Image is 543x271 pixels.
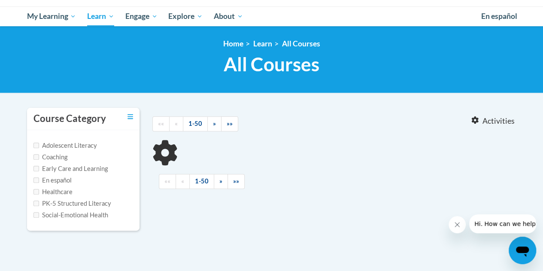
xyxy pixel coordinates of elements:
[33,189,39,195] input: Checkbox for Options
[221,116,238,131] a: End
[164,177,170,185] span: ««
[213,120,216,127] span: »
[233,177,239,185] span: »»
[482,116,515,126] span: Activities
[159,174,176,189] a: Begining
[163,6,208,26] a: Explore
[169,116,183,131] a: Previous
[33,177,39,183] input: Checkbox for Options
[5,6,70,13] span: Hi. How can we help?
[469,214,536,233] iframe: Message from company
[476,7,523,25] a: En español
[481,12,517,21] span: En español
[175,120,178,127] span: «
[33,164,108,174] label: Early Care and Learning
[33,141,97,150] label: Adolescent Literacy
[33,154,39,160] input: Checkbox for Options
[223,39,243,48] a: Home
[224,53,319,76] span: All Courses
[176,174,190,189] a: Previous
[219,177,222,185] span: »
[152,116,170,131] a: Begining
[21,6,523,26] div: Main menu
[253,39,272,48] a: Learn
[282,39,320,48] a: All Courses
[228,174,245,189] a: End
[27,11,76,21] span: My Learning
[509,237,536,264] iframe: Button to launch messaging window
[181,177,184,185] span: «
[227,120,233,127] span: »»
[21,6,82,26] a: My Learning
[158,120,164,127] span: ««
[120,6,163,26] a: Engage
[33,176,72,185] label: En español
[33,212,39,218] input: Checkbox for Options
[127,112,133,122] a: Toggle collapse
[214,11,243,21] span: About
[82,6,120,26] a: Learn
[208,6,249,26] a: About
[33,143,39,148] input: Checkbox for Options
[183,116,208,131] a: 1-50
[449,216,466,233] iframe: Close message
[33,199,111,208] label: PK-5 Structured Literacy
[214,174,228,189] a: Next
[33,112,106,125] h3: Course Category
[207,116,221,131] a: Next
[33,166,39,171] input: Checkbox for Options
[33,152,67,162] label: Coaching
[189,174,214,189] a: 1-50
[168,11,203,21] span: Explore
[33,201,39,206] input: Checkbox for Options
[125,11,158,21] span: Engage
[33,210,108,220] label: Social-Emotional Health
[87,11,114,21] span: Learn
[33,187,73,197] label: Healthcare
